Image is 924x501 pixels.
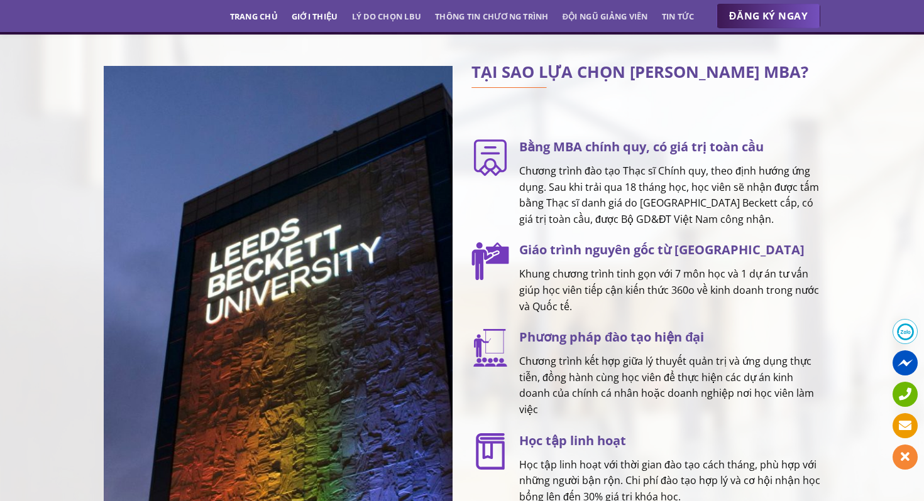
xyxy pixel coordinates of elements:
a: Tin tức [662,5,695,28]
span: ĐĂNG KÝ NGAY [729,8,808,24]
a: Giới thiệu [292,5,338,28]
h2: TẠI SAO LỰA CHỌN [PERSON_NAME] MBA? [471,66,820,78]
p: Chương trình kết hợp giữa lý thuyết quản trị và ứng dụng thực tiễn, đồng hành cùng học viên để th... [519,353,820,418]
h3: Học tập linh hoạt [519,431,820,451]
p: Khung chương trình tinh gọn với 7 môn học và 1 dự án tư vấn giúp học viên tiếp cận kiến thức 360o... [519,266,820,315]
a: Trang chủ [230,5,278,28]
a: ĐĂNG KÝ NGAY [717,4,820,29]
img: line-lbu.jpg [471,87,547,89]
h3: Phương pháp đào tạo hiện đại [519,327,820,347]
a: Thông tin chương trình [435,5,549,28]
p: Chương trình đào tạo Thạc sĩ Chính quy, theo định hướng ứng dụng. Sau khi trải qua 18 tháng học, ... [519,163,820,227]
h3: Bằng MBA chính quy, có giá trị toàn cầu [519,137,820,157]
a: Đội ngũ giảng viên [563,5,648,28]
h3: Giáo trình nguyên gốc từ [GEOGRAPHIC_DATA] [519,240,820,260]
a: Lý do chọn LBU [352,5,422,28]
